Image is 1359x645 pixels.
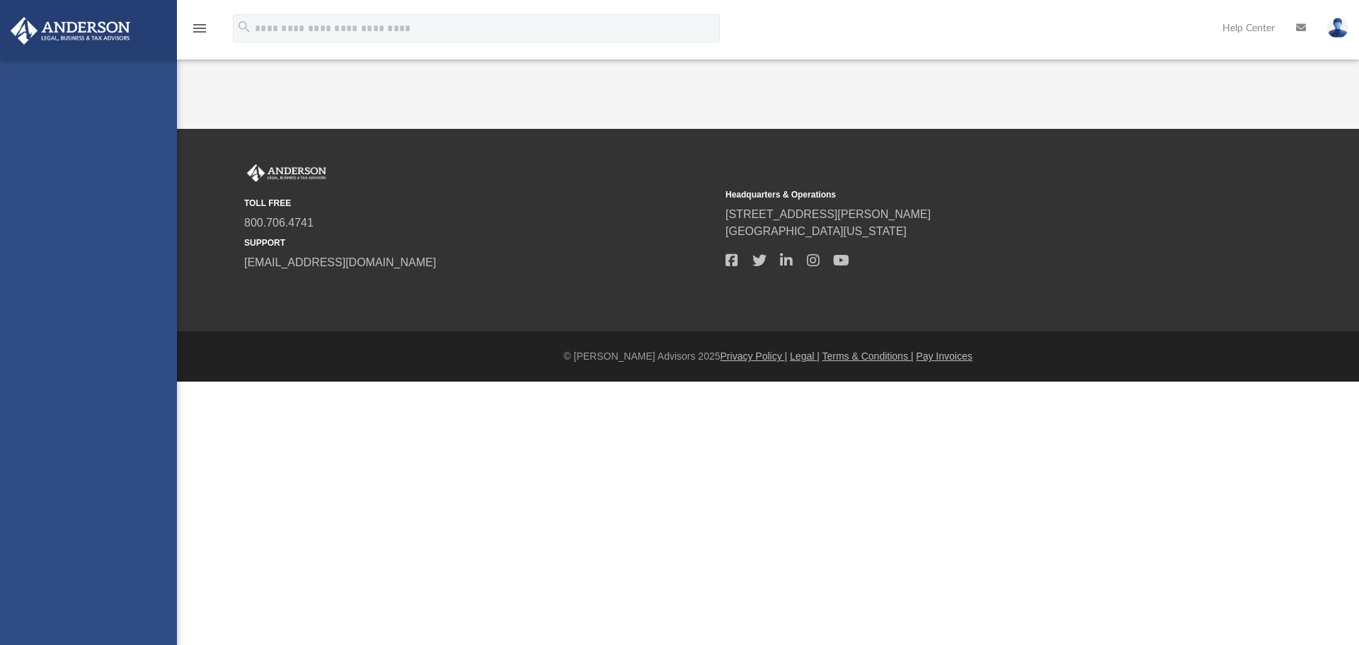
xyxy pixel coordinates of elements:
a: 800.706.4741 [244,217,314,229]
a: Legal | [790,350,820,362]
i: menu [191,20,208,37]
a: Privacy Policy | [721,350,788,362]
div: © [PERSON_NAME] Advisors 2025 [177,349,1359,364]
a: [GEOGRAPHIC_DATA][US_STATE] [726,225,907,237]
img: Anderson Advisors Platinum Portal [6,17,134,45]
img: User Pic [1327,18,1348,38]
a: Terms & Conditions | [822,350,914,362]
a: Pay Invoices [916,350,972,362]
i: search [236,19,252,35]
a: menu [191,27,208,37]
a: [EMAIL_ADDRESS][DOMAIN_NAME] [244,256,436,268]
a: [STREET_ADDRESS][PERSON_NAME] [726,208,931,220]
small: TOLL FREE [244,197,716,210]
img: Anderson Advisors Platinum Portal [244,164,329,183]
small: SUPPORT [244,236,716,249]
small: Headquarters & Operations [726,188,1197,201]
